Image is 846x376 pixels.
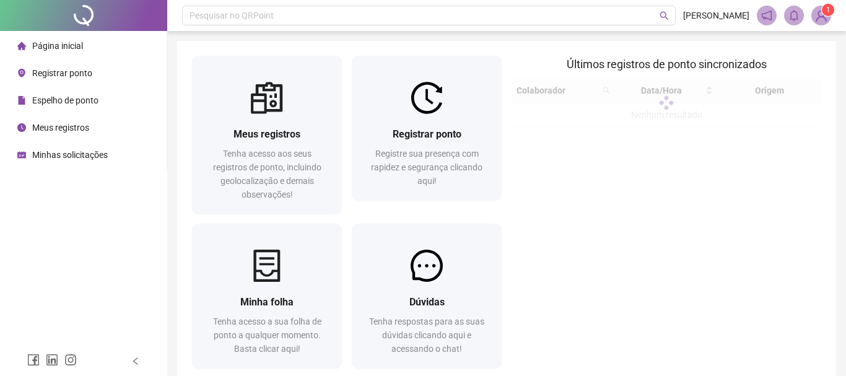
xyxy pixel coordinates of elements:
[567,58,767,71] span: Últimos registros de ponto sincronizados
[32,68,92,78] span: Registrar ponto
[812,6,831,25] img: 90505
[788,10,800,21] span: bell
[32,41,83,51] span: Página inicial
[17,42,26,50] span: home
[213,317,321,354] span: Tenha acesso a sua folha de ponto a qualquer momento. Basta clicar aqui!
[683,9,749,22] span: [PERSON_NAME]
[352,224,502,368] a: DúvidasTenha respostas para as suas dúvidas clicando aqui e acessando o chat!
[192,56,342,214] a: Meus registrosTenha acesso aos seus registros de ponto, incluindo geolocalização e demais observa...
[17,96,26,105] span: file
[64,354,77,366] span: instagram
[826,6,831,14] span: 1
[213,149,321,199] span: Tenha acesso aos seus registros de ponto, incluindo geolocalização e demais observações!
[192,224,342,368] a: Minha folhaTenha acesso a sua folha de ponto a qualquer momento. Basta clicar aqui!
[761,10,772,21] span: notification
[32,123,89,133] span: Meus registros
[660,11,669,20] span: search
[371,149,482,186] span: Registre sua presença com rapidez e segurança clicando aqui!
[822,4,834,16] sup: Atualize o seu contato no menu Meus Dados
[46,354,58,366] span: linkedin
[27,354,40,366] span: facebook
[17,151,26,159] span: schedule
[17,69,26,77] span: environment
[131,357,140,365] span: left
[32,95,98,105] span: Espelho de ponto
[409,296,445,308] span: Dúvidas
[233,128,300,140] span: Meus registros
[32,150,108,160] span: Minhas solicitações
[369,317,484,354] span: Tenha respostas para as suas dúvidas clicando aqui e acessando o chat!
[17,123,26,132] span: clock-circle
[393,128,461,140] span: Registrar ponto
[352,56,502,200] a: Registrar pontoRegistre sua presença com rapidez e segurança clicando aqui!
[240,296,294,308] span: Minha folha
